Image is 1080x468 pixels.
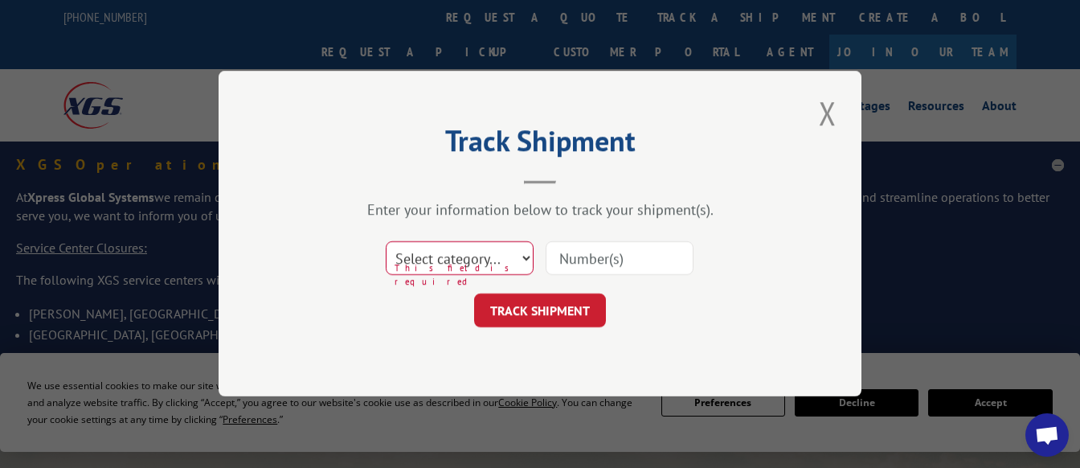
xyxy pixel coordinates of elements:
[299,129,781,160] h2: Track Shipment
[474,294,606,328] button: TRACK SHIPMENT
[814,91,841,135] button: Close modal
[395,262,533,289] span: This field is required
[546,242,693,276] input: Number(s)
[299,201,781,220] div: Enter your information below to track your shipment(s).
[1025,413,1069,457] a: Open chat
